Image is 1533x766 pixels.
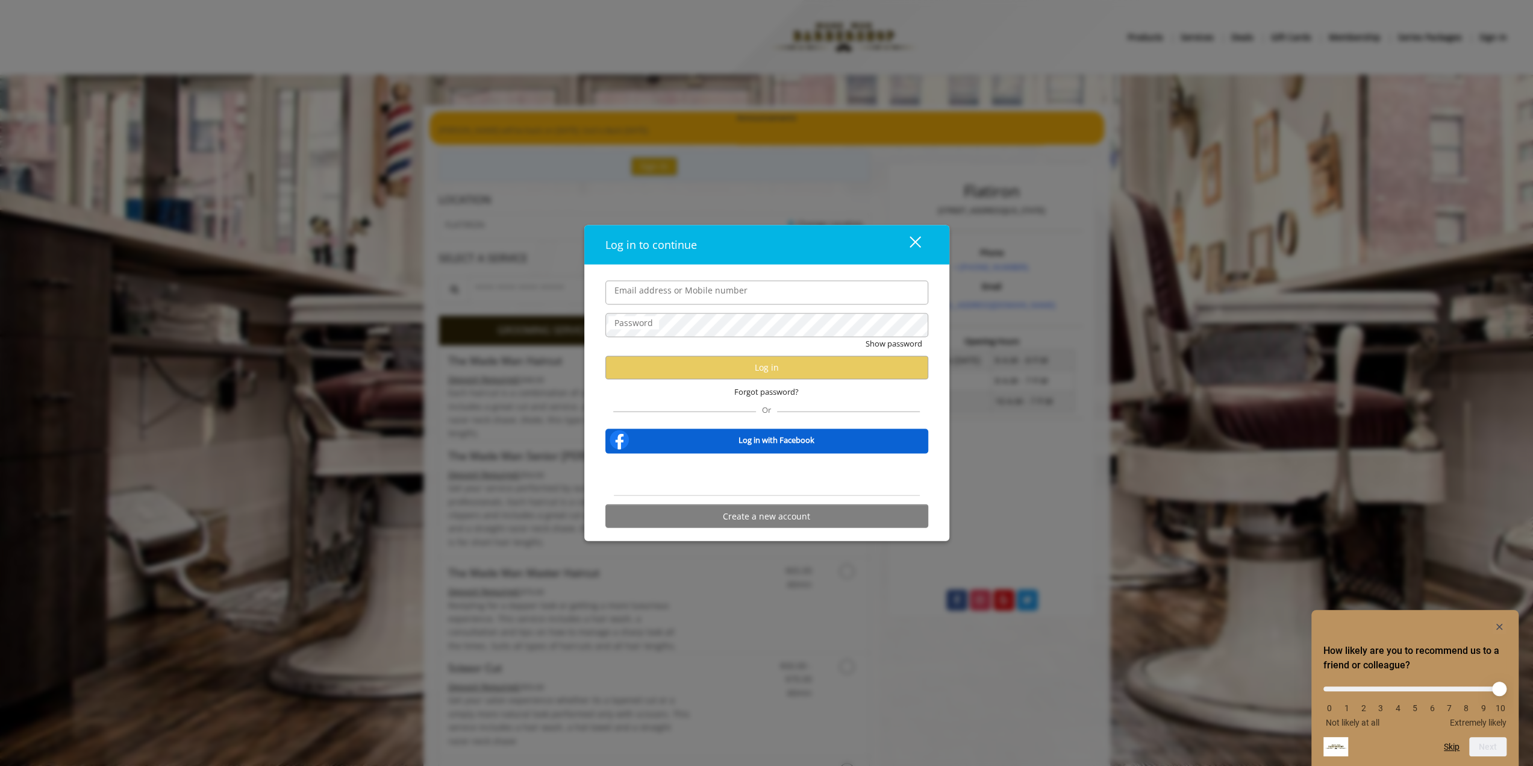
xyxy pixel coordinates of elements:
input: Email address or Mobile number [605,280,928,304]
h2: How likely are you to recommend us to a friend or colleague? Select an option from 0 to 10, with ... [1323,644,1506,673]
button: Skip [1444,742,1460,752]
li: 6 [1426,703,1438,713]
li: 1 [1340,703,1352,713]
span: Forgot password? [734,385,799,398]
li: 3 [1375,703,1387,713]
button: Create a new account [605,504,928,528]
li: 0 [1323,703,1335,713]
label: Email address or Mobile number [608,283,754,297]
button: Next question [1469,737,1506,756]
div: How likely are you to recommend us to a friend or colleague? Select an option from 0 to 10, with ... [1323,677,1506,727]
button: Show password [866,337,922,350]
li: 5 [1409,703,1421,713]
span: Not likely at all [1326,718,1379,727]
li: 7 [1443,703,1455,713]
img: facebook-logo [607,428,631,452]
span: Log in to continue [605,237,697,251]
label: Password [608,316,659,329]
div: close dialog [896,236,920,254]
span: Extremely likely [1450,718,1506,727]
iframe: Sign in with Google Button [700,462,833,488]
span: Or [756,404,777,415]
button: close dialog [887,232,928,257]
li: 2 [1358,703,1370,713]
input: Password [605,313,928,337]
li: 9 [1478,703,1490,713]
button: Log in [605,356,928,379]
b: Log in with Facebook [738,434,814,447]
div: How likely are you to recommend us to a friend or colleague? Select an option from 0 to 10, with ... [1323,620,1506,756]
li: 8 [1460,703,1472,713]
button: Hide survey [1492,620,1506,634]
li: 4 [1392,703,1404,713]
li: 10 [1494,703,1506,713]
